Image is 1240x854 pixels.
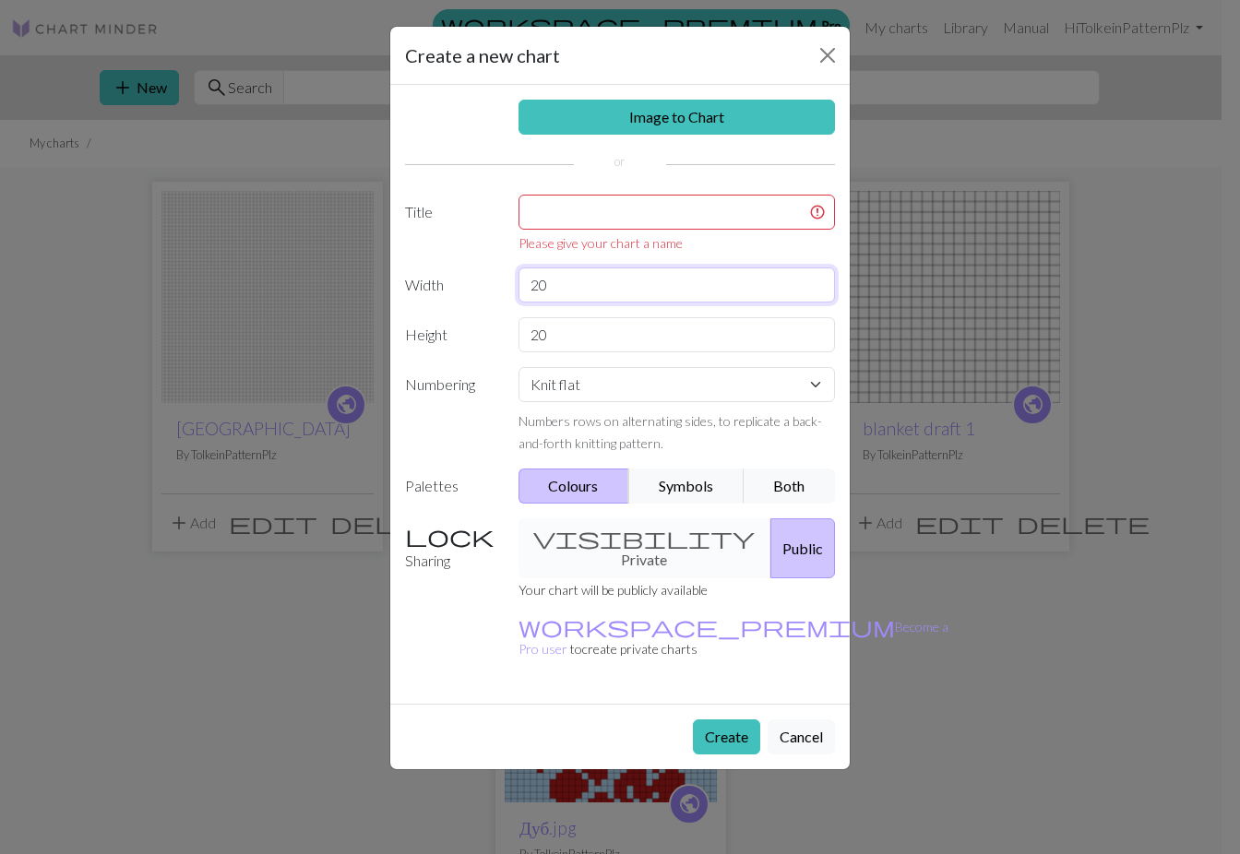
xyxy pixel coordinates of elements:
[744,469,836,504] button: Both
[813,41,842,70] button: Close
[519,619,948,657] a: Become a Pro user
[519,413,822,451] small: Numbers rows on alternating sides, to replicate a back-and-forth knitting pattern.
[519,469,630,504] button: Colours
[394,518,507,578] label: Sharing
[394,317,507,352] label: Height
[394,367,507,454] label: Numbering
[394,267,507,302] label: Width
[519,100,836,135] a: Image to Chart
[394,195,507,253] label: Title
[628,469,745,504] button: Symbols
[519,619,948,657] small: to create private charts
[693,719,760,754] button: Create
[519,613,895,639] span: workspace_premium
[519,582,708,598] small: Your chart will be publicly available
[394,469,507,504] label: Palettes
[405,42,560,69] h5: Create a new chart
[768,719,835,754] button: Cancel
[519,233,836,253] div: Please give your chart a name
[770,518,835,578] button: Public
